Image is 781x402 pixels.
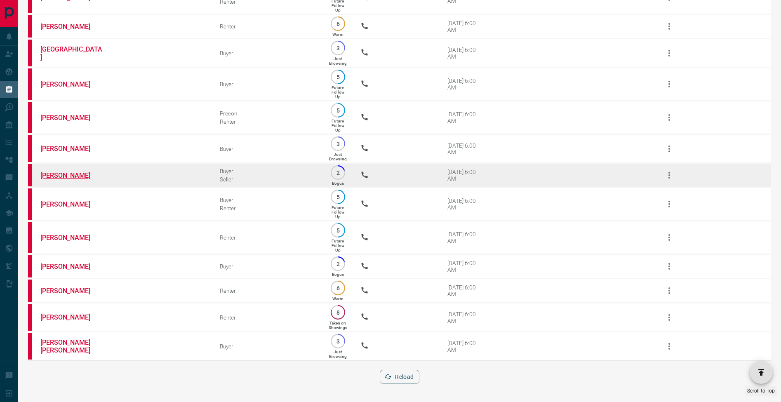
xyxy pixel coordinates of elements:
[28,102,32,133] div: property.ca
[447,142,482,155] div: [DATE] 6:00 AM
[335,141,341,147] p: 3
[329,321,347,330] p: Taken on Showings
[40,172,102,179] a: [PERSON_NAME]
[332,239,344,252] p: Future Follow Up
[220,146,315,152] div: Buyer
[40,145,102,153] a: [PERSON_NAME]
[335,309,341,315] p: 8
[40,313,102,321] a: [PERSON_NAME]
[28,188,32,220] div: property.ca
[335,45,341,51] p: 3
[220,50,315,56] div: Buyer
[28,304,32,331] div: property.ca
[335,227,341,233] p: 5
[28,135,32,162] div: property.ca
[40,263,102,270] a: [PERSON_NAME]
[447,47,482,60] div: [DATE] 6:00 AM
[332,296,343,301] p: Warm
[28,280,32,302] div: property.ca
[28,333,32,360] div: property.ca
[329,152,347,161] p: Just Browsing
[220,263,315,270] div: Buyer
[220,110,315,117] div: Precon
[40,80,102,88] a: [PERSON_NAME]
[28,68,32,100] div: property.ca
[332,205,344,219] p: Future Follow Up
[28,222,32,253] div: property.ca
[335,285,341,291] p: 6
[40,114,102,122] a: [PERSON_NAME]
[332,85,344,99] p: Future Follow Up
[28,164,32,186] div: property.ca
[332,181,344,186] p: Bogus
[329,56,347,66] p: Just Browsing
[447,169,482,182] div: [DATE] 6:00 AM
[335,21,341,27] p: 6
[40,234,102,242] a: [PERSON_NAME]
[220,343,315,350] div: Buyer
[447,231,482,244] div: [DATE] 6:00 AM
[447,20,482,33] div: [DATE] 6:00 AM
[447,340,482,353] div: [DATE] 6:00 AM
[335,169,341,176] p: 2
[380,370,419,384] button: Reload
[40,45,102,61] a: [GEOGRAPHIC_DATA]
[335,194,341,200] p: 5
[40,23,102,31] a: [PERSON_NAME]
[220,234,315,241] div: Renter
[332,272,344,277] p: Bogus
[335,338,341,344] p: 3
[335,74,341,80] p: 5
[220,205,315,212] div: Renter
[220,176,315,183] div: Seller
[40,287,102,295] a: [PERSON_NAME]
[447,284,482,297] div: [DATE] 6:00 AM
[447,260,482,273] div: [DATE] 6:00 AM
[220,314,315,321] div: Renter
[220,287,315,294] div: Renter
[28,255,32,277] div: property.ca
[447,78,482,91] div: [DATE] 6:00 AM
[332,32,343,37] p: Warm
[40,339,102,354] a: [PERSON_NAME] [PERSON_NAME]
[447,111,482,124] div: [DATE] 6:00 AM
[447,197,482,211] div: [DATE] 6:00 AM
[220,23,315,30] div: Renter
[28,40,32,66] div: property.ca
[40,200,102,208] a: [PERSON_NAME]
[335,107,341,113] p: 5
[28,15,32,38] div: property.ca
[220,168,315,174] div: Buyer
[329,350,347,359] p: Just Browsing
[335,261,341,267] p: 2
[447,311,482,324] div: [DATE] 6:00 AM
[220,197,315,203] div: Buyer
[220,81,315,87] div: Buyer
[220,118,315,125] div: Renter
[747,388,775,394] span: Scroll to Top
[332,119,344,132] p: Future Follow Up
